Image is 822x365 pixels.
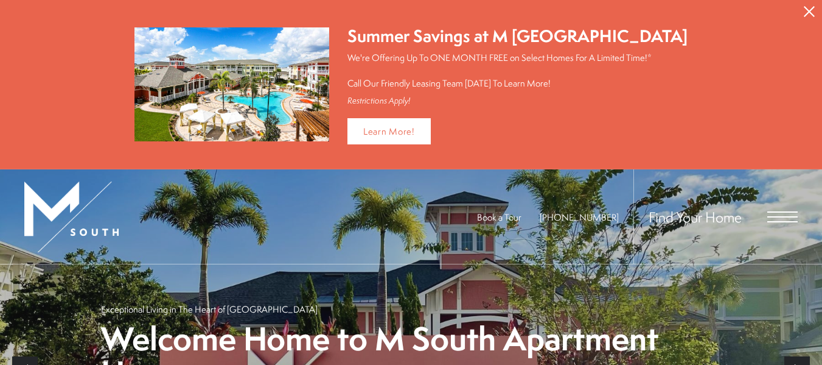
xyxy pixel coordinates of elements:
[347,96,688,106] div: Restrictions Apply!
[347,118,431,144] a: Learn More!
[24,182,119,252] img: MSouth
[540,211,619,224] span: [PHONE_NUMBER]
[477,211,521,224] a: Book a Tour
[649,207,742,227] a: Find Your Home
[134,27,329,141] img: Summer Savings at M South Apartments
[347,51,688,90] p: We're Offering Up To ONE MONTH FREE on Select Homes For A Limited Time!* Call Our Friendly Leasin...
[101,303,318,316] p: Exceptional Living in The Heart of [GEOGRAPHIC_DATA]
[347,24,688,48] div: Summer Savings at M [GEOGRAPHIC_DATA]
[540,211,619,224] a: Call Us at 813-570-8014
[767,211,798,222] button: Open Menu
